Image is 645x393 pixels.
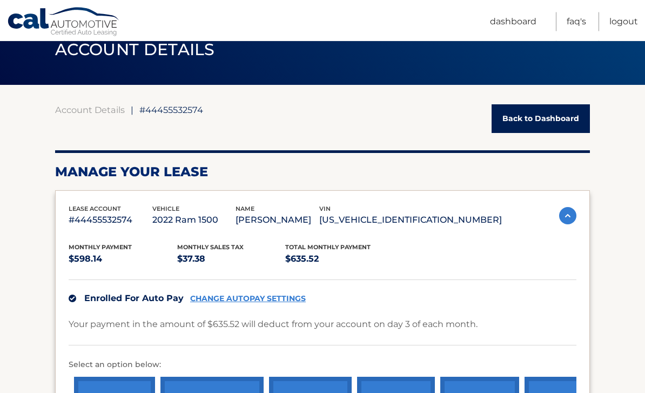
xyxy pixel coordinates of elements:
[131,105,133,116] span: |
[69,295,76,303] img: check.svg
[69,205,121,213] span: lease account
[69,213,152,228] p: #44455532574
[190,295,306,304] a: CHANGE AUTOPAY SETTINGS
[492,105,590,134] a: Back to Dashboard
[319,205,331,213] span: vin
[285,252,394,267] p: $635.52
[609,12,638,31] a: Logout
[7,7,120,38] a: Cal Automotive
[152,213,236,228] p: 2022 Ram 1500
[55,164,590,181] h2: Manage Your Lease
[559,208,576,225] img: accordion-active.svg
[319,213,502,228] p: [US_VEHICLE_IDENTIFICATION_NUMBER]
[69,317,478,332] p: Your payment in the amount of $635.52 will deduct from your account on day 3 of each month.
[84,294,184,304] span: Enrolled For Auto Pay
[567,12,586,31] a: FAQ's
[177,252,286,267] p: $37.38
[139,105,203,116] span: #44455532574
[490,12,536,31] a: Dashboard
[177,244,244,251] span: Monthly sales Tax
[69,359,576,372] p: Select an option below:
[236,205,254,213] span: name
[285,244,371,251] span: Total Monthly Payment
[69,244,132,251] span: Monthly Payment
[69,252,177,267] p: $598.14
[55,40,215,60] span: ACCOUNT DETAILS
[55,105,125,116] a: Account Details
[236,213,319,228] p: [PERSON_NAME]
[152,205,179,213] span: vehicle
